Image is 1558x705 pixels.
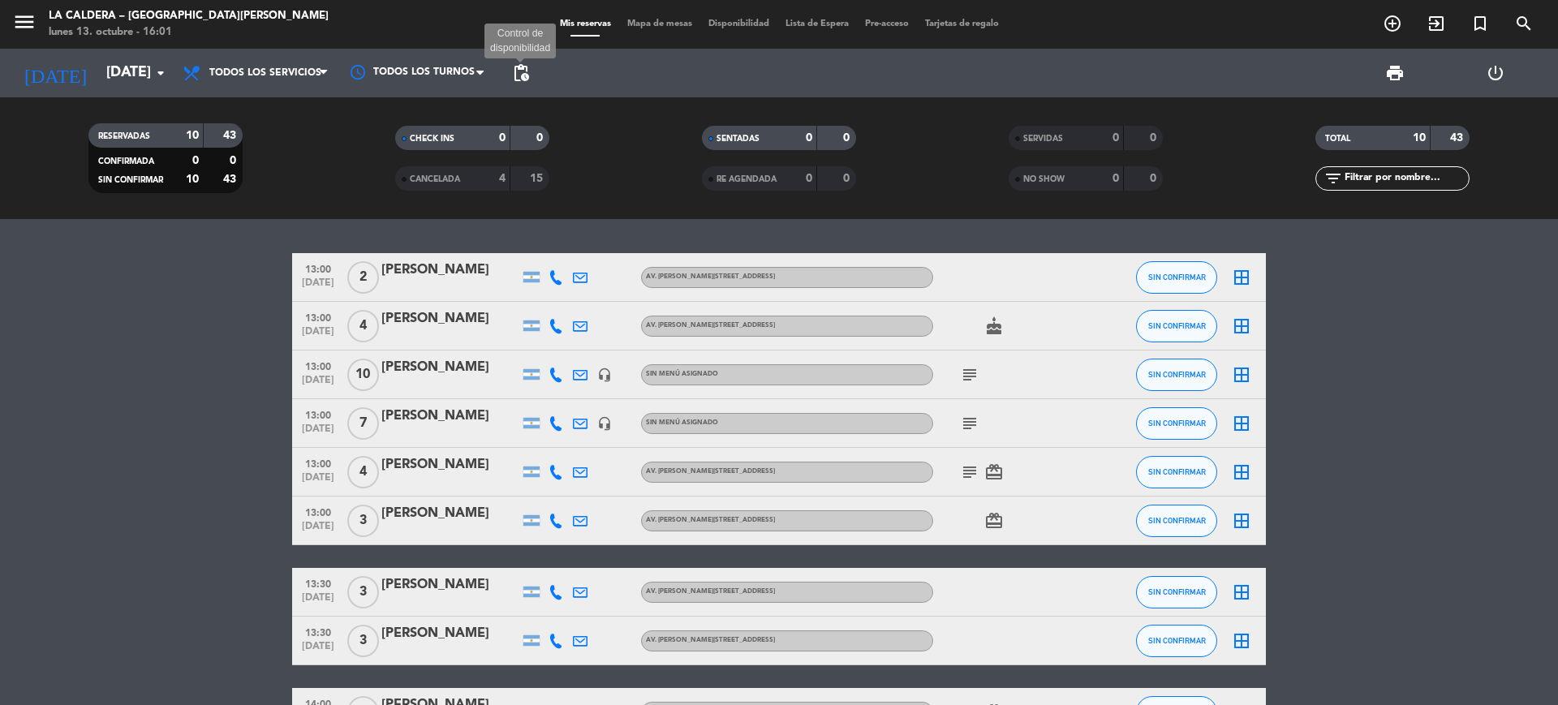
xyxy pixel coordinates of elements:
[1136,625,1217,657] button: SIN CONFIRMAR
[1148,419,1206,428] span: SIN CONFIRMAR
[1486,63,1505,83] i: power_settings_new
[1232,511,1251,531] i: border_all
[717,135,760,143] span: SENTADAS
[98,132,150,140] span: RESERVADAS
[381,260,519,281] div: [PERSON_NAME]
[1232,582,1251,602] i: border_all
[298,574,338,592] span: 13:30
[347,456,379,488] span: 4
[1136,261,1217,294] button: SIN CONFIRMAR
[298,307,338,326] span: 13:00
[843,132,853,144] strong: 0
[1113,132,1119,144] strong: 0
[646,637,775,643] span: Av. [PERSON_NAME][STREET_ADDRESS]
[347,407,379,440] span: 7
[1148,273,1206,282] span: SIN CONFIRMAR
[646,273,775,280] span: Av. [PERSON_NAME][STREET_ADDRESS]
[298,326,338,345] span: [DATE]
[151,63,170,83] i: arrow_drop_down
[381,574,519,595] div: [PERSON_NAME]
[646,517,775,523] span: Av. [PERSON_NAME][STREET_ADDRESS]
[186,130,199,141] strong: 10
[298,592,338,611] span: [DATE]
[646,371,718,377] span: Sin menú asignado
[1148,370,1206,379] span: SIN CONFIRMAR
[381,623,519,644] div: [PERSON_NAME]
[1023,175,1065,183] span: NO SHOW
[1148,587,1206,596] span: SIN CONFIRMAR
[1232,462,1251,482] i: border_all
[806,132,812,144] strong: 0
[646,322,775,329] span: Av. [PERSON_NAME][STREET_ADDRESS]
[209,67,321,79] span: Todos los servicios
[1427,14,1446,33] i: exit_to_app
[1232,631,1251,651] i: border_all
[499,132,506,144] strong: 0
[410,175,460,183] span: CANCELADA
[381,308,519,329] div: [PERSON_NAME]
[1150,173,1160,184] strong: 0
[98,176,163,184] span: SIN CONFIRMAR
[552,19,619,28] span: Mis reservas
[646,588,775,595] span: Av. [PERSON_NAME][STREET_ADDRESS]
[12,10,37,34] i: menu
[1385,63,1405,83] span: print
[960,365,979,385] i: subject
[1113,173,1119,184] strong: 0
[223,174,239,185] strong: 43
[1470,14,1490,33] i: turned_in_not
[298,259,338,277] span: 13:00
[298,641,338,660] span: [DATE]
[1136,576,1217,608] button: SIN CONFIRMAR
[857,19,917,28] span: Pre-acceso
[499,173,506,184] strong: 4
[192,155,199,166] strong: 0
[298,454,338,472] span: 13:00
[347,625,379,657] span: 3
[186,174,199,185] strong: 10
[49,8,329,24] div: La Caldera – [GEOGRAPHIC_DATA][PERSON_NAME]
[646,419,718,426] span: Sin menú asignado
[298,622,338,641] span: 13:30
[1136,456,1217,488] button: SIN CONFIRMAR
[1383,14,1402,33] i: add_circle_outline
[98,157,154,166] span: CONFIRMADA
[484,24,556,59] div: Control de disponibilidad
[49,24,329,41] div: lunes 13. octubre - 16:01
[298,375,338,393] span: [DATE]
[12,10,37,40] button: menu
[298,405,338,423] span: 13:00
[700,19,777,28] span: Disponibilidad
[917,19,1007,28] span: Tarjetas de regalo
[646,468,775,475] span: Av. [PERSON_NAME][STREET_ADDRESS]
[1148,467,1206,476] span: SIN CONFIRMAR
[1232,414,1251,433] i: border_all
[597,368,612,382] i: headset_mic
[1148,636,1206,645] span: SIN CONFIRMAR
[1232,316,1251,336] i: border_all
[1136,359,1217,391] button: SIN CONFIRMAR
[536,132,546,144] strong: 0
[298,472,338,491] span: [DATE]
[1343,170,1469,187] input: Filtrar por nombre...
[843,173,853,184] strong: 0
[1150,132,1160,144] strong: 0
[381,406,519,427] div: [PERSON_NAME]
[1450,132,1466,144] strong: 43
[1445,49,1546,97] div: LOG OUT
[381,503,519,524] div: [PERSON_NAME]
[1148,516,1206,525] span: SIN CONFIRMAR
[12,55,98,91] i: [DATE]
[619,19,700,28] span: Mapa de mesas
[1232,268,1251,287] i: border_all
[347,310,379,342] span: 4
[1023,135,1063,143] span: SERVIDAS
[530,173,546,184] strong: 15
[230,155,239,166] strong: 0
[1514,14,1534,33] i: search
[984,316,1004,336] i: cake
[1232,365,1251,385] i: border_all
[223,130,239,141] strong: 43
[960,414,979,433] i: subject
[1136,407,1217,440] button: SIN CONFIRMAR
